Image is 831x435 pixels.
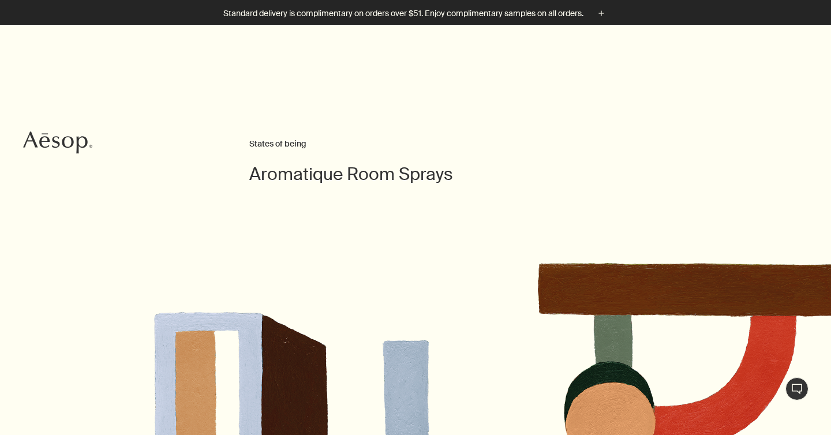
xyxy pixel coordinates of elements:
[223,7,608,20] button: Standard delivery is complimentary on orders over $51. Enjoy complimentary samples on all orders.
[249,137,582,151] h2: States of being
[785,377,808,400] button: Live Assistance
[249,163,582,186] h1: Aromatique Room Sprays
[20,128,95,160] a: Aesop
[223,7,583,20] p: Standard delivery is complimentary on orders over $51. Enjoy complimentary samples on all orders.
[23,131,92,154] svg: Aesop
